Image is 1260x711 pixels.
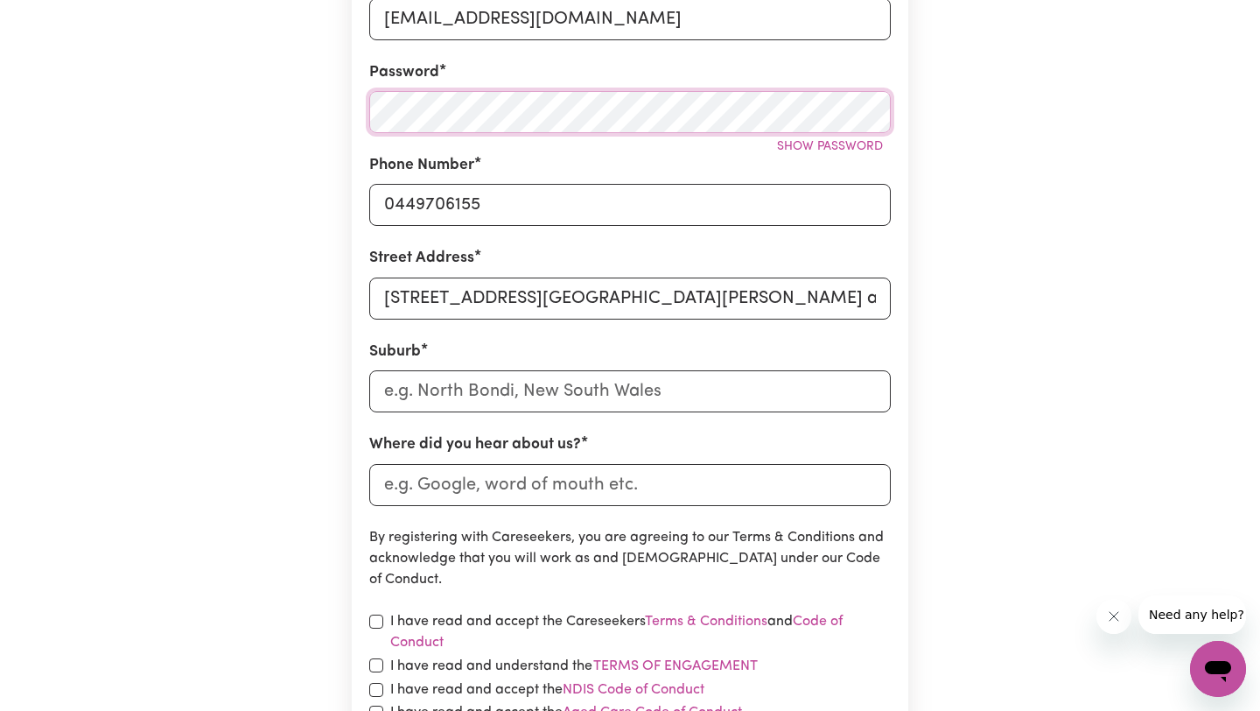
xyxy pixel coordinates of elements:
[390,611,891,653] label: I have read and accept the Careseekers and
[369,247,474,270] label: Street Address
[390,679,704,700] label: I have read and accept the
[1096,599,1131,634] iframe: Close message
[369,61,439,84] label: Password
[369,464,891,506] input: e.g. Google, word of mouth etc.
[369,527,891,590] p: By registering with Careseekers, you are agreeing to our Terms & Conditions and acknowledge that ...
[369,341,421,363] label: Suburb
[390,655,759,678] label: I have read and understand the
[777,140,883,153] span: Show password
[769,133,891,160] button: Show password
[390,615,843,650] a: Code of Conduct
[592,655,759,678] button: I have read and understand the
[563,683,704,697] a: NDIS Code of Conduct
[369,433,581,456] label: Where did you hear about us?
[1138,595,1246,634] iframe: Message from company
[1190,641,1246,697] iframe: Button to launch messaging window
[369,370,891,412] input: e.g. North Bondi, New South Wales
[369,154,474,177] label: Phone Number
[645,615,767,629] a: Terms & Conditions
[369,278,891,320] input: e.g. 221B Victoria St
[369,184,891,226] input: e.g. 0412 345 678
